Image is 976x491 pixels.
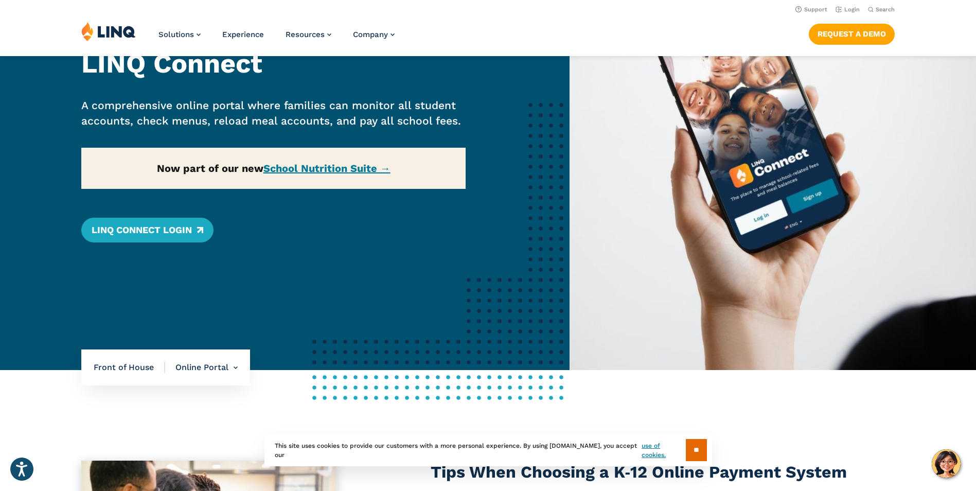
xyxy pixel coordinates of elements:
a: Login [836,6,860,13]
span: Solutions [158,30,194,39]
button: Hello, have a question? Let’s chat. [932,449,961,478]
nav: Button Navigation [809,22,895,44]
span: Company [353,30,388,39]
a: Experience [222,30,264,39]
div: This site uses cookies to provide our customers with a more personal experience. By using [DOMAIN... [264,434,712,466]
p: A comprehensive online portal where families can monitor all student accounts, check menus, reloa... [81,98,466,129]
a: LINQ Connect Login [81,218,214,242]
a: Support [795,6,827,13]
a: Company [353,30,395,39]
a: Resources [286,30,331,39]
a: Solutions [158,30,201,39]
a: Request a Demo [809,24,895,44]
span: Search [876,6,895,13]
img: LINQ | K‑12 Software [81,22,136,41]
span: Front of House [94,362,165,373]
a: use of cookies. [642,441,685,460]
button: Open Search Bar [868,6,895,13]
li: Online Portal [165,349,238,385]
strong: LINQ Connect [81,48,262,79]
a: School Nutrition Suite → [263,162,391,174]
span: Resources [286,30,325,39]
strong: Now part of our new [157,162,391,174]
nav: Primary Navigation [158,22,395,56]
